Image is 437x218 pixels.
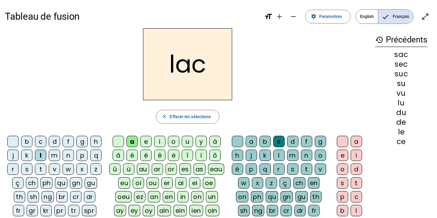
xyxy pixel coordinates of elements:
[173,205,187,216] div: ein
[273,150,285,161] div: l
[133,177,144,189] div: oi
[287,163,298,175] div: s
[259,163,271,175] div: q
[266,177,277,189] div: z
[137,163,149,175] div: au
[301,163,312,175] div: t
[154,150,165,161] div: ê
[351,163,362,175] div: d
[206,205,219,216] div: oin
[76,163,88,175] div: x
[189,205,203,216] div: ien
[236,191,248,202] div: on
[90,150,102,161] div: q
[189,177,200,189] div: ei
[148,191,160,202] div: an
[293,177,305,189] div: ch
[305,10,351,23] button: Paramètres
[126,136,138,147] div: a
[14,191,25,202] div: th
[115,191,132,202] div: oeu
[54,205,66,216] div: pr
[315,163,326,175] div: v
[157,205,171,216] div: ain
[35,150,46,161] div: l
[56,191,68,202] div: br
[182,150,193,161] div: î
[259,150,271,161] div: k
[310,191,322,202] div: th
[84,191,95,202] div: dr
[165,163,177,175] div: or
[49,150,60,161] div: m
[118,177,130,189] div: eu
[252,177,263,189] div: x
[281,205,292,216] div: cr
[375,60,427,68] div: sec
[351,177,362,189] div: t
[286,10,300,23] button: Diminuer la taille de la police
[35,136,46,147] div: c
[279,177,291,189] div: ç
[301,150,312,161] div: n
[315,150,326,161] div: o
[259,136,271,147] div: b
[287,150,298,161] div: m
[123,163,134,175] div: ü
[27,205,38,216] div: gr
[232,163,243,175] div: é
[421,12,429,21] mat-icon: open_in_full
[351,136,362,147] div: a
[375,119,427,126] div: de
[40,205,52,216] div: kr
[193,163,206,175] div: as
[351,191,362,202] div: c
[375,51,427,58] div: sac
[273,10,286,23] button: Augmenter la taille de la police
[375,33,427,47] h3: Précédents
[289,12,297,21] mat-icon: remove
[375,89,427,97] div: vu
[203,177,215,189] div: oe
[68,205,79,216] div: tr
[85,177,97,189] div: gu
[35,163,46,175] div: t
[281,191,293,202] div: gn
[375,36,383,44] mat-icon: history
[375,80,427,87] div: su
[337,191,348,202] div: p
[287,136,298,147] div: d
[308,177,320,189] div: en
[301,136,312,147] div: f
[90,136,102,147] div: h
[266,191,278,202] div: qu
[196,150,207,161] div: ï
[375,138,427,145] div: ce
[146,177,159,189] div: ou
[209,136,221,147] div: à
[315,136,326,147] div: g
[351,150,362,161] div: i
[7,150,19,161] div: j
[196,136,207,147] div: y
[140,136,152,147] div: e
[275,12,284,21] mat-icon: add
[168,136,179,147] div: o
[177,191,189,202] div: in
[294,205,306,216] div: dr
[114,205,126,216] div: ay
[208,163,224,175] div: eau
[70,191,82,202] div: cr
[351,205,362,216] div: l
[21,150,32,161] div: k
[378,10,413,23] span: Français
[418,10,432,23] button: Entrer en plein écran
[375,99,427,106] div: lu
[182,136,193,147] div: u
[238,205,250,216] div: sh
[295,191,308,202] div: gu
[311,14,316,19] mat-icon: settings
[21,163,32,175] div: s
[143,205,155,216] div: oy
[337,163,348,175] div: o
